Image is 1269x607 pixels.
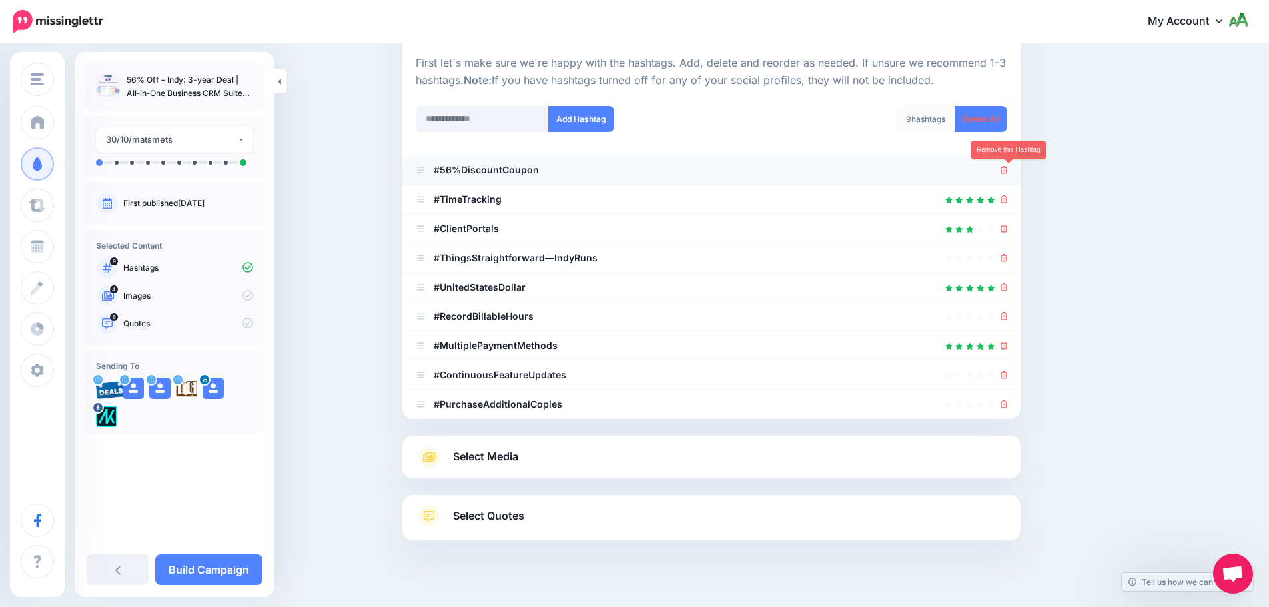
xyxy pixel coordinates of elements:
[110,257,118,265] span: 9
[896,106,955,132] div: hashtags
[130,161,134,165] li: A post will be sent on day 5
[434,340,558,351] b: #MultiplePaymentMethods
[434,369,566,380] b: #ContinuousFeatureUpdates
[434,193,502,205] b: #TimeTracking
[1134,5,1249,38] a: My Account
[161,161,165,165] li: A post will be sent on day 12
[955,106,1007,132] a: Delete All
[434,281,526,293] b: #UnitedStatesDollar
[123,197,253,209] p: First published
[96,159,103,166] li: A post will be sent on day 0
[96,241,253,251] h4: Selected Content
[123,262,253,274] p: Hashtags
[548,106,614,132] button: Add Hashtag
[96,378,125,399] img: 95cf0fca748e57b5e67bba0a1d8b2b21-27699.png
[178,198,205,208] a: [DATE]
[416,506,1007,540] a: Select Quotes
[96,361,253,371] h4: Sending To
[13,10,103,33] img: Missinglettr
[123,318,253,330] p: Quotes
[240,159,246,166] li: A post will be sent on day 30
[434,252,598,263] b: #ThingsStraightforward—IndyRuns
[416,55,1007,419] div: Select Hashtags
[453,507,524,525] span: Select Quotes
[127,73,253,100] p: 56% Off – Indy: 3-year Deal | All‑in‑One Business CRM Suite for Proposals, Contracts, Time Tracki...
[906,114,911,124] span: 9
[416,55,1007,89] p: First let's make sure we're happy with the hashtags. Add, delete and reorder as needed. If unsure...
[96,127,253,153] button: 30/10/matsmets
[434,223,499,234] b: #ClientPortals
[176,378,197,399] img: agK0rCH6-27705.jpg
[1122,573,1253,591] a: Tell us how we can improve
[31,73,44,85] img: menu.png
[1213,554,1253,594] div: Open chat
[149,378,171,399] img: user_default_image.png
[193,161,197,165] li: A post will be sent on day 20
[96,73,120,97] img: 27d87b02af4c69f8bb4e3a0b7cc96692_thumb.jpg
[203,378,224,399] img: user_default_image.png
[224,161,228,165] li: A post will be sent on day 27
[115,161,119,165] li: A post will be sent on day 2
[464,73,492,87] b: Note:
[123,378,144,399] img: user_default_image.png
[177,161,181,165] li: A post will be sent on day 16
[110,313,118,321] span: 6
[416,446,1007,468] a: Select Media
[110,285,118,293] span: 4
[209,161,212,165] li: A post will be sent on day 24
[146,161,150,165] li: A post will be sent on day 8
[434,164,539,175] b: #56%DiscountCoupon
[106,132,237,147] div: 30/10/matsmets
[96,406,117,427] img: 300371053_782866562685722_1733786435366177641_n-bsa128417.png
[453,448,518,466] span: Select Media
[434,310,534,322] b: #RecordBillableHours
[434,398,562,410] b: #PurchaseAdditionalCopies
[123,290,253,302] p: Images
